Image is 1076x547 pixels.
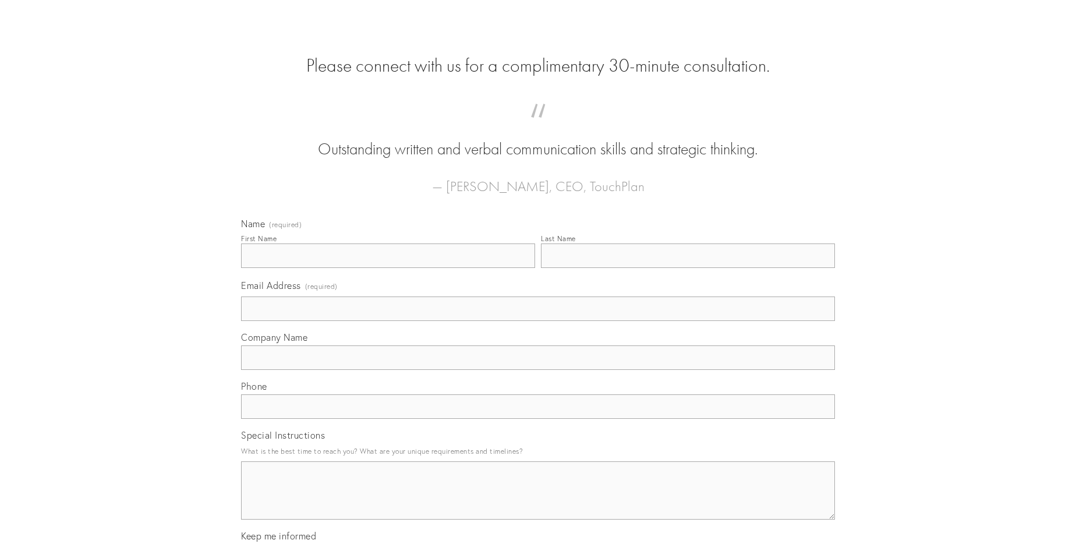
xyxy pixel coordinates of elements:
blockquote: Outstanding written and verbal communication skills and strategic thinking. [260,115,816,161]
span: Special Instructions [241,429,325,441]
span: Company Name [241,331,307,343]
div: Last Name [541,234,576,243]
div: First Name [241,234,277,243]
span: Email Address [241,280,301,291]
span: (required) [269,221,302,228]
span: Keep me informed [241,530,316,542]
span: “ [260,115,816,138]
figcaption: — [PERSON_NAME], CEO, TouchPlan [260,161,816,198]
span: Phone [241,380,267,392]
span: Name [241,218,265,230]
h2: Please connect with us for a complimentary 30-minute consultation. [241,55,835,77]
p: What is the best time to reach you? What are your unique requirements and timelines? [241,443,835,459]
span: (required) [305,278,338,294]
